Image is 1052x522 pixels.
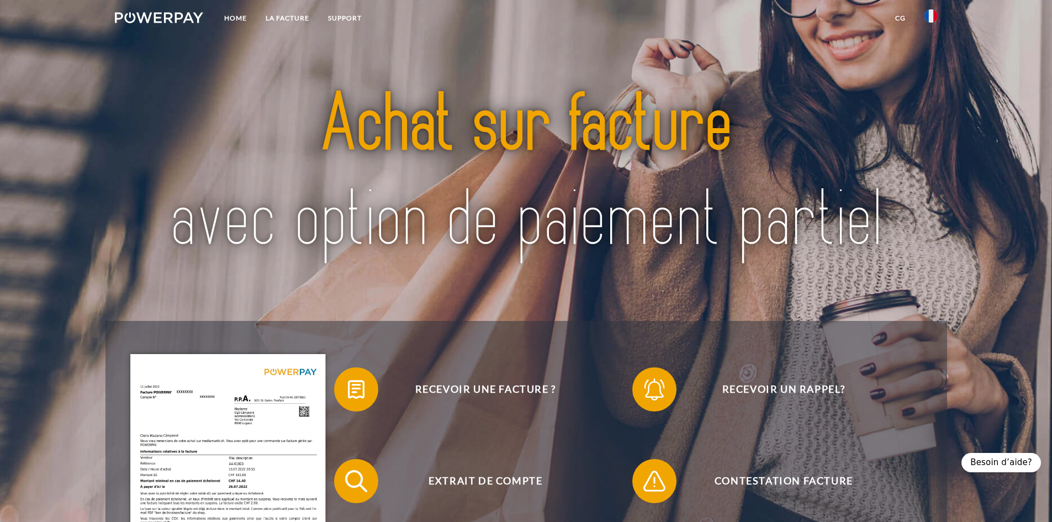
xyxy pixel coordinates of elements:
[155,52,897,294] img: title-powerpay_fr.svg
[342,467,370,495] img: qb_search.svg
[350,459,621,503] span: Extrait de compte
[334,367,621,412] button: Recevoir une facture ?
[115,12,204,23] img: logo-powerpay-white.svg
[961,453,1041,472] div: Besoin d’aide?
[648,459,919,503] span: Contestation Facture
[319,8,371,28] a: Support
[886,8,915,28] a: CG
[632,459,919,503] button: Contestation Facture
[215,8,256,28] a: Home
[256,8,319,28] a: LA FACTURE
[641,467,668,495] img: qb_warning.svg
[632,367,919,412] button: Recevoir un rappel?
[342,376,370,403] img: qb_bill.svg
[350,367,621,412] span: Recevoir une facture ?
[924,9,938,23] img: fr
[648,367,919,412] span: Recevoir un rappel?
[334,459,621,503] button: Extrait de compte
[641,376,668,403] img: qb_bell.svg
